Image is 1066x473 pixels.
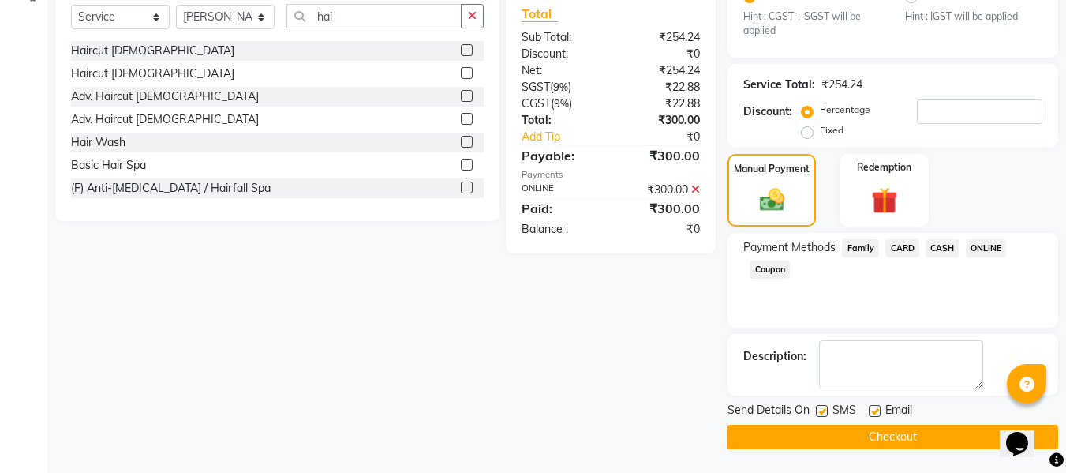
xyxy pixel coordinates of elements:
[71,66,234,82] div: Haircut [DEMOGRAPHIC_DATA]
[743,9,881,39] small: Hint : CGST + SGST will be applied
[611,112,712,129] div: ₹300.00
[820,103,870,117] label: Percentage
[752,186,792,214] img: _cash.svg
[743,77,815,93] div: Service Total:
[554,97,569,110] span: 9%
[522,80,550,94] span: SGST
[510,129,627,145] a: Add Tip
[734,162,810,176] label: Manual Payment
[71,157,146,174] div: Basic Hair Spa
[628,129,713,145] div: ₹0
[750,261,790,279] span: Coupon
[863,184,906,216] img: _gift.svg
[510,29,611,46] div: Sub Total:
[727,425,1058,449] button: Checkout
[510,96,611,112] div: ( )
[510,62,611,79] div: Net:
[553,81,568,93] span: 9%
[820,123,843,137] label: Fixed
[510,46,611,62] div: Discount:
[926,239,959,257] span: CASH
[821,77,862,93] div: ₹254.24
[71,88,259,105] div: Adv. Haircut [DEMOGRAPHIC_DATA]
[885,239,919,257] span: CARD
[885,402,912,422] span: Email
[510,182,611,198] div: ONLINE
[1000,410,1050,457] iframe: chat widget
[71,180,271,197] div: (F) Anti-[MEDICAL_DATA] / Hairfall Spa
[522,168,700,182] div: Payments
[611,199,712,218] div: ₹300.00
[286,4,462,28] input: Search or Scan
[522,6,558,22] span: Total
[510,199,611,218] div: Paid:
[71,134,125,151] div: Hair Wash
[743,239,836,256] span: Payment Methods
[611,62,712,79] div: ₹254.24
[71,43,234,59] div: Haircut [DEMOGRAPHIC_DATA]
[510,79,611,96] div: ( )
[611,29,712,46] div: ₹254.24
[966,239,1007,257] span: ONLINE
[510,221,611,238] div: Balance :
[905,9,1042,24] small: Hint : IGST will be applied
[857,160,911,175] label: Redemption
[71,111,259,128] div: Adv. Haircut [DEMOGRAPHIC_DATA]
[611,182,712,198] div: ₹300.00
[611,46,712,62] div: ₹0
[743,348,806,365] div: Description:
[522,96,551,111] span: CGST
[510,112,611,129] div: Total:
[611,96,712,112] div: ₹22.88
[743,103,792,120] div: Discount:
[611,79,712,96] div: ₹22.88
[611,146,712,165] div: ₹300.00
[510,146,611,165] div: Payable:
[611,221,712,238] div: ₹0
[832,402,856,422] span: SMS
[842,239,879,257] span: Family
[727,402,810,422] span: Send Details On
